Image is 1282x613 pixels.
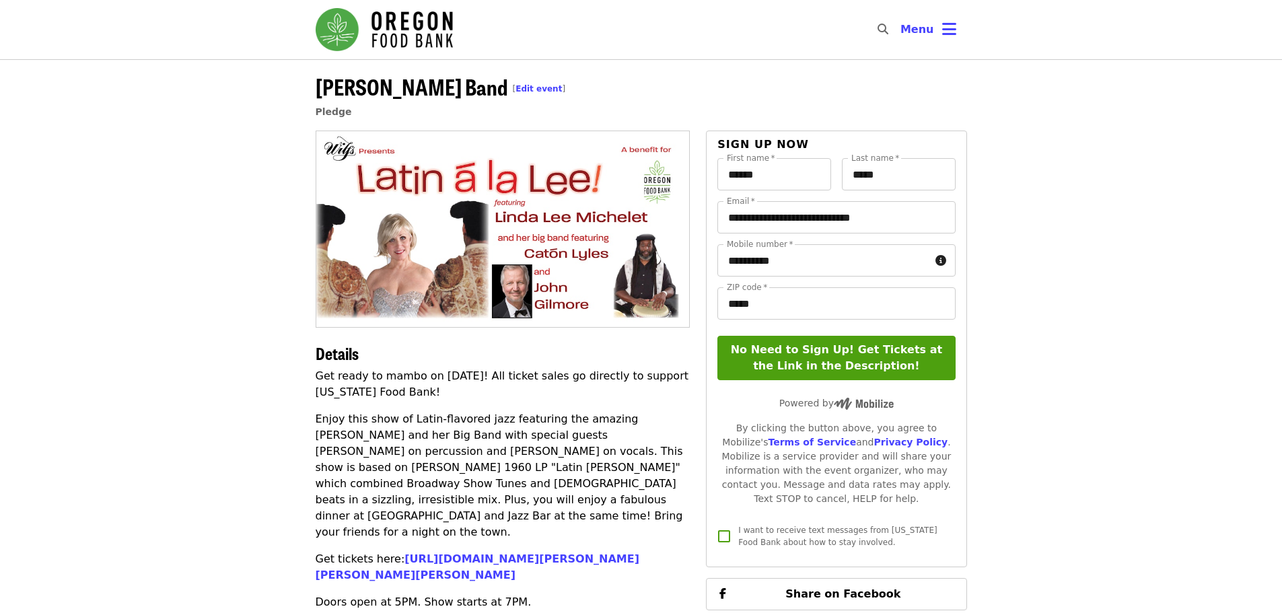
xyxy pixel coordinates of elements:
i: circle-info icon [935,254,946,267]
span: Menu [900,23,934,36]
button: No Need to Sign Up! Get Tickets at the Link in the Description! [717,336,955,380]
img: Oregon Food Bank - Home [316,8,453,51]
span: I want to receive text messages from [US_STATE] Food Bank about how to stay involved. [738,526,937,547]
a: [URL][DOMAIN_NAME][PERSON_NAME][PERSON_NAME][PERSON_NAME] [316,552,639,581]
input: ZIP code [717,287,955,320]
img: Powered by Mobilize [834,398,894,410]
a: Edit event [515,84,562,94]
i: bars icon [942,20,956,39]
i: search icon [878,23,888,36]
span: Powered by [779,398,894,408]
a: Privacy Policy [874,437,948,447]
p: Get tickets here: [316,551,690,583]
p: Enjoy this show of Latin-flavored jazz featuring the amazing [PERSON_NAME] and her Big Band with ... [316,411,690,540]
label: Last name [851,154,899,162]
a: Pledge [316,106,352,117]
p: Doors open at 5PM. Show starts at 7PM. [316,594,690,610]
span: [ ] [513,84,566,94]
input: Email [717,201,955,233]
button: Share on Facebook [706,578,966,610]
button: Toggle account menu [890,13,967,46]
div: By clicking the button above, you agree to Mobilize's and . Mobilize is a service provider and wi... [717,421,955,506]
a: Terms of Service [768,437,856,447]
label: ZIP code [727,283,767,291]
label: Mobile number [727,240,793,248]
input: Mobile number [717,244,929,277]
input: First name [717,158,831,190]
span: Sign up now [717,138,809,151]
span: [PERSON_NAME] Band [316,71,566,102]
input: Last name [842,158,956,190]
label: First name [727,154,775,162]
p: Get ready to mambo on [DATE]! All ticket sales go directly to support [US_STATE] Food Bank! [316,368,690,400]
span: Details [316,341,359,365]
label: Email [727,197,755,205]
input: Search [896,13,907,46]
span: Share on Facebook [785,587,900,600]
img: Linda Lee Michelet Band organized by Oregon Food Bank [316,131,690,326]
